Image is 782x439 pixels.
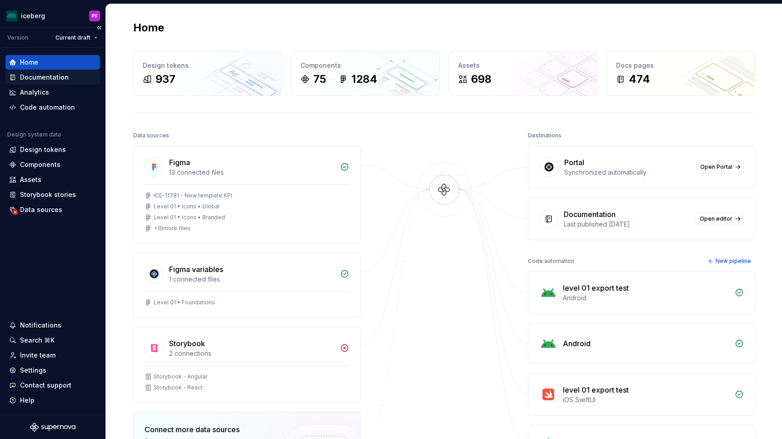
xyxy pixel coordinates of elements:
svg: Supernova Logo [30,423,75,432]
a: Home [5,55,100,70]
a: Code automation [5,100,100,115]
div: Android [563,338,591,349]
div: Storybook - React [154,384,203,391]
div: Level 01 • Icons • Branded [154,214,225,221]
div: Connect more data sources [145,424,267,435]
a: Storybook stories [5,187,100,202]
img: 418c6d47-6da6-4103-8b13-b5999f8989a1.png [6,10,17,21]
a: Analytics [5,85,100,100]
button: Search ⌘K [5,333,100,348]
button: Collapse sidebar [93,21,105,34]
a: Figma variables1 connected filesLevel 01 • Foundations [133,252,361,318]
div: Docs pages [616,61,746,70]
div: Level 01 • Foundations [154,299,215,306]
div: Design tokens [20,145,66,154]
div: 937 [155,72,175,86]
div: Storybook - Angular [154,373,207,380]
a: Open Portal [696,161,744,173]
div: level 01 export test [563,384,629,395]
div: Search ⌘K [20,336,55,345]
button: Contact support [5,378,100,393]
a: Components [5,157,100,172]
div: Documentation [20,73,69,82]
div: iOS SwiftUI [563,395,729,404]
div: + 10 more files [154,225,190,232]
div: Code automation [528,255,574,267]
button: Current draft [51,31,102,44]
div: Components [20,160,60,169]
div: 474 [629,72,650,86]
div: Level 01 • Icons • Global [154,203,220,210]
div: 1 connected files [169,275,335,284]
div: Code automation [20,103,75,112]
div: 1284 [351,72,377,86]
div: level 01 export test [563,283,629,293]
a: Open editor [696,212,744,225]
button: Help [5,393,100,408]
a: Figma13 connected filesICE-11781 - New template KPILevel 01 • Icons • GlobalLevel 01 • Icons • Br... [133,146,361,243]
div: Figma [169,157,190,168]
a: Docs pages474 [607,51,755,96]
a: Design tokens937 [133,51,282,96]
div: 75 [313,72,326,86]
div: Storybook [169,338,205,349]
a: Data sources [5,202,100,217]
div: Figma variables [169,264,223,275]
a: Invite team [5,348,100,363]
div: Design system data [7,131,61,138]
div: Destinations [528,129,561,142]
div: Settings [20,366,46,375]
button: Notifications [5,318,100,333]
div: Components [301,61,430,70]
div: 2 connections [169,349,335,358]
div: 13 connected files [169,168,335,177]
div: Data sources [133,129,169,142]
div: Last published [DATE] [564,220,690,229]
div: Design tokens [143,61,272,70]
div: iceberg [21,11,45,20]
a: Design tokens [5,142,100,157]
div: Data sources [20,205,62,214]
div: ICE-11781 - New template KPI [154,192,232,199]
div: Documentation [564,209,616,220]
div: Invite team [20,351,55,360]
a: Settings [5,363,100,378]
div: Portal [564,157,584,168]
h2: Home [133,20,164,35]
div: Storybook stories [20,190,76,199]
a: Assets [5,172,100,187]
button: icebergPF [2,6,104,25]
div: Version [7,34,28,41]
div: Android [563,293,729,303]
div: Synchronized automatically [564,168,691,177]
div: Assets [20,175,41,184]
div: PF [92,12,98,20]
div: Analytics [20,88,49,97]
a: Storybook2 connectionsStorybook - AngularStorybook - React [133,327,361,403]
button: New pipeline [704,255,755,267]
div: 698 [471,72,491,86]
span: New pipeline [716,257,751,265]
div: Contact support [20,381,71,390]
div: Help [20,396,35,405]
span: Current draft [55,34,90,41]
div: Home [20,58,38,67]
a: Assets698 [449,51,597,96]
span: Open Portal [700,163,732,171]
a: Documentation [5,70,100,85]
div: Notifications [20,321,61,330]
div: Assets [458,61,588,70]
span: Open editor [700,215,732,222]
a: Components751284 [291,51,440,96]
